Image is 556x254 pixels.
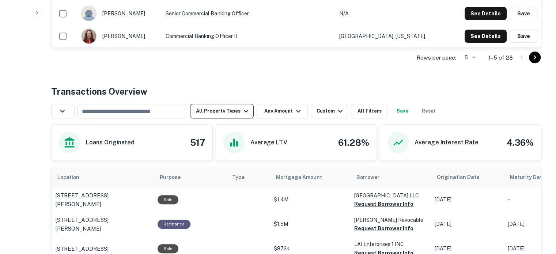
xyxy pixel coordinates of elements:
[336,25,446,48] td: [GEOGRAPHIC_DATA], [US_STATE]
[274,220,347,228] p: $1.5M
[354,224,413,233] button: Request Borrower Info
[417,104,440,118] button: Reset
[351,167,431,187] th: Borrower
[510,7,537,20] button: Save
[338,136,369,149] h4: 61.28%
[354,192,427,200] p: [GEOGRAPHIC_DATA] LLC
[354,240,427,248] p: LAI Enterprises 1 INC
[435,220,500,228] p: [DATE]
[274,196,347,204] p: $1.4M
[190,136,205,149] h4: 517
[160,173,190,182] span: Purpose
[510,30,537,43] button: Save
[431,167,504,187] th: Origination Date
[465,7,507,20] button: See Details
[311,104,348,118] button: Custom
[437,173,489,182] span: Origination Date
[276,173,332,182] span: Mortgage Amount
[226,167,270,187] th: Type
[390,104,414,118] button: Save your search to get updates of matches that match your search criteria.
[158,195,178,204] div: Sale
[158,244,178,253] div: Sale
[81,6,158,21] div: [PERSON_NAME]
[57,173,89,182] span: Location
[250,138,287,147] h6: Average LTV
[274,245,347,253] p: $872k
[519,196,556,231] iframe: Chat Widget
[507,136,534,149] h4: 4.36%
[158,220,190,229] div: This loan purpose was for refinancing
[356,173,379,182] span: Borrower
[86,138,135,147] h6: Loans Originated
[51,85,147,98] h4: Transactions Overview
[354,200,413,208] button: Request Borrower Info
[510,173,545,181] h6: Maturity Date
[55,244,150,253] a: [STREET_ADDRESS]
[55,191,150,208] a: [STREET_ADDRESS][PERSON_NAME]
[459,52,477,63] div: 5
[317,107,345,115] div: Custom
[415,138,478,147] h6: Average Interest Rate
[257,104,308,118] button: Any Amount
[232,173,245,182] span: Type
[270,167,351,187] th: Mortgage Amount
[55,244,109,253] p: [STREET_ADDRESS]
[529,52,541,63] button: Go to next page
[52,167,154,187] th: Location
[162,2,335,25] td: Senior Commercial Banking Officer
[162,25,335,48] td: Commercial Banking Officer II
[55,216,150,233] a: [STREET_ADDRESS][PERSON_NAME]
[82,29,96,43] img: 1642650670139
[510,173,552,181] div: Maturity dates displayed may be estimated. Please contact the lender for the most accurate maturi...
[190,104,254,118] button: All Property Types
[336,2,446,25] td: N/A
[354,216,427,224] p: [PERSON_NAME] Revocable
[154,167,226,187] th: Purpose
[488,53,513,62] p: 1–5 of 28
[417,53,456,62] p: Rows per page:
[351,104,387,118] button: All Filters
[465,30,507,43] button: See Details
[435,196,500,204] p: [DATE]
[435,245,500,253] p: [DATE]
[82,6,96,21] img: 244xhbkr7g40x6bsu4gi6q4ry
[81,29,158,44] div: [PERSON_NAME]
